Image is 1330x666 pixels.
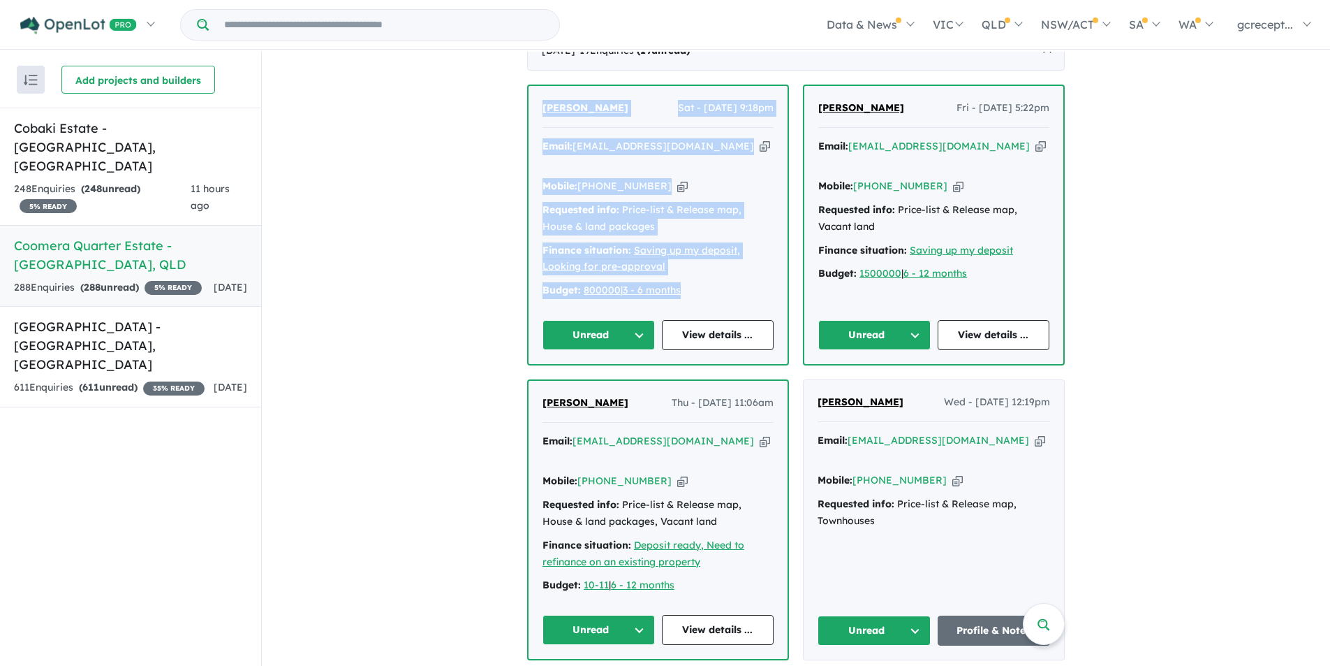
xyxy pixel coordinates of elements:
a: [EMAIL_ADDRESS][DOMAIN_NAME] [848,140,1030,152]
button: Copy [952,473,963,488]
span: [DATE] [214,381,247,393]
strong: Budget: [542,284,581,296]
strong: ( unread) [81,182,140,195]
a: 3 - 6 months [623,284,681,296]
strong: ( unread) [79,381,138,393]
span: [PERSON_NAME] [818,101,904,114]
strong: Finance situation: [818,244,907,256]
button: Unread [818,320,931,350]
strong: Email: [818,434,848,447]
a: 6 - 12 months [903,267,967,280]
a: 1500000 [859,267,901,280]
a: [PERSON_NAME] [818,100,904,117]
a: Saving up my deposit, Looking for pre-approval [542,244,740,273]
div: | [542,282,774,299]
button: Copy [1035,433,1045,448]
div: | [542,577,774,594]
button: Unread [542,615,655,645]
strong: Budget: [542,579,581,591]
a: 6 - 12 months [611,579,674,591]
button: Copy [953,179,963,194]
span: 248 [84,182,102,195]
span: 35 % READY [143,382,205,396]
div: | [818,266,1049,282]
a: [EMAIL_ADDRESS][DOMAIN_NAME] [848,434,1029,447]
a: [PHONE_NUMBER] [577,180,672,192]
a: [EMAIL_ADDRESS][DOMAIN_NAME] [572,140,754,152]
a: [PHONE_NUMBER] [852,474,947,486]
strong: ( unread) [80,281,139,294]
h5: Cobaki Estate - [GEOGRAPHIC_DATA] , [GEOGRAPHIC_DATA] [14,119,247,175]
div: 611 Enquir ies [14,379,205,396]
a: [PERSON_NAME] [542,395,628,412]
a: Profile & Notes [938,616,1051,646]
strong: Requested info: [542,498,619,511]
a: [PHONE_NUMBER] [577,475,672,487]
span: [DATE] [214,281,247,294]
span: [PERSON_NAME] [542,101,628,114]
a: [EMAIL_ADDRESS][DOMAIN_NAME] [572,435,754,447]
div: 288 Enquir ies [14,280,202,296]
span: Fri - [DATE] 5:22pm [956,100,1049,117]
span: 611 [82,381,99,393]
button: Copy [677,179,688,194]
div: 248 Enquir ies [14,181,191,215]
a: [PHONE_NUMBER] [853,180,947,192]
input: Try estate name, suburb, builder or developer [212,10,556,40]
a: View details ... [938,320,1050,350]
span: [PERSON_NAME] [818,396,903,408]
strong: Budget: [818,267,857,280]
strong: Email: [818,140,848,152]
a: Saving up my deposit [910,244,1013,256]
strong: Requested info: [818,203,895,216]
button: Add projects and builders [61,66,215,94]
button: Copy [677,474,688,488]
span: Sat - [DATE] 9:18pm [678,100,774,117]
strong: Mobile: [542,475,577,487]
strong: Requested info: [818,498,894,510]
a: Deposit ready, Need to refinance on an existing property [542,539,744,568]
a: View details ... [662,615,774,645]
a: 10-11 [584,579,609,591]
strong: Finance situation: [542,244,631,256]
strong: Email: [542,140,572,152]
button: Unread [542,320,655,350]
div: Price-list & Release map, Vacant land [818,202,1049,236]
button: Unread [818,616,931,646]
strong: Requested info: [542,203,619,216]
strong: Mobile: [818,180,853,192]
a: 800000 [584,284,621,296]
a: [PERSON_NAME] [818,394,903,411]
span: 11 hours ago [191,182,230,212]
button: Copy [760,139,770,154]
a: [PERSON_NAME] [542,100,628,117]
strong: Email: [542,435,572,447]
span: 288 [84,281,101,294]
img: Openlot PRO Logo White [20,17,137,34]
strong: Mobile: [818,474,852,486]
span: 5 % READY [145,281,202,295]
strong: Mobile: [542,180,577,192]
span: gcrecept... [1237,17,1293,31]
span: 5 % READY [20,199,77,213]
div: Price-list & Release map, House & land packages, Vacant land [542,497,774,530]
strong: Finance situation: [542,539,631,551]
span: Thu - [DATE] 11:06am [672,395,774,412]
span: Wed - [DATE] 12:19pm [944,394,1050,411]
button: Copy [1035,139,1046,154]
a: View details ... [662,320,774,350]
div: Price-list & Release map, House & land packages [542,202,774,236]
h5: [GEOGRAPHIC_DATA] - [GEOGRAPHIC_DATA] , [GEOGRAPHIC_DATA] [14,317,247,374]
h5: Coomera Quarter Estate - [GEOGRAPHIC_DATA] , QLD [14,236,247,274]
button: Copy [760,434,770,449]
div: Price-list & Release map, Townhouses [818,496,1050,530]
span: [PERSON_NAME] [542,396,628,409]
